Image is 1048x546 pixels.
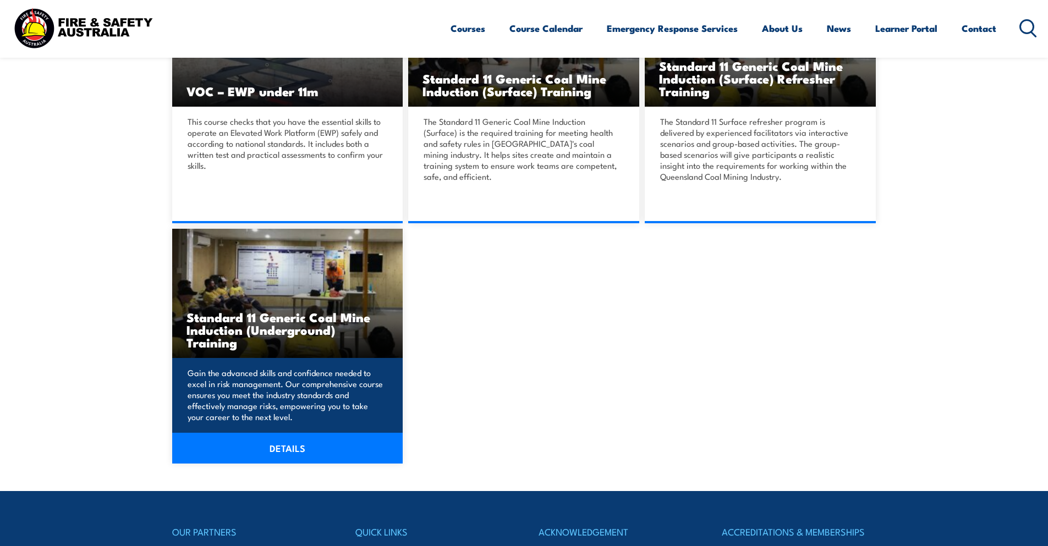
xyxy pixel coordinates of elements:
img: Standard 11 Generic Coal Mine Induction (Surface) TRAINING (1) [172,229,403,358]
h3: VOC – EWP under 11m [186,85,389,97]
p: The Standard 11 Surface refresher program is delivered by experienced facilitators via interactiv... [660,116,857,182]
a: Learner Portal [875,14,937,43]
p: The Standard 11 Generic Coal Mine Induction (Surface) is the required training for meeting health... [424,116,621,182]
h3: Standard 11 Generic Coal Mine Induction (Surface) Refresher Training [659,59,862,97]
a: Courses [451,14,485,43]
a: About Us [762,14,803,43]
h4: ACKNOWLEDGEMENT [539,524,693,539]
h4: OUR PARTNERS [172,524,326,539]
a: Course Calendar [509,14,583,43]
h3: Standard 11 Generic Coal Mine Induction (Underground) Training [186,311,389,349]
h4: QUICK LINKS [355,524,509,539]
p: This course checks that you have the essential skills to operate an Elevated Work Platform (EWP) ... [188,116,385,171]
h4: ACCREDITATIONS & MEMBERSHIPS [722,524,876,539]
p: Gain the advanced skills and confidence needed to excel in risk management. Our comprehensive cou... [188,367,385,422]
a: News [827,14,851,43]
a: Contact [962,14,996,43]
a: Emergency Response Services [607,14,738,43]
a: DETAILS [172,433,403,464]
a: Standard 11 Generic Coal Mine Induction (Underground) Training [172,229,403,358]
h3: Standard 11 Generic Coal Mine Induction (Surface) Training [423,72,625,97]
